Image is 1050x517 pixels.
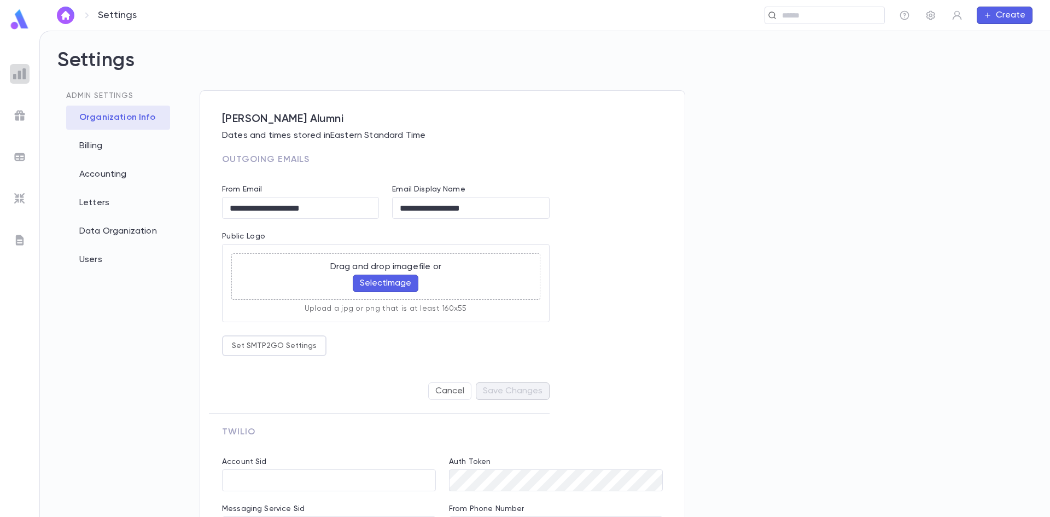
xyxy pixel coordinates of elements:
[428,382,471,400] button: Cancel
[330,262,441,272] p: Drag and drop image file or
[13,67,26,80] img: reports_grey.c525e4749d1bce6a11f5fe2a8de1b229.svg
[449,504,524,513] label: From Phone Number
[59,11,72,20] img: home_white.a664292cf8c1dea59945f0da9f25487c.svg
[222,113,663,126] span: [PERSON_NAME] Alumni
[222,185,262,194] label: From Email
[222,504,305,513] label: Messaging Service Sid
[222,232,550,244] p: Public Logo
[13,109,26,122] img: campaigns_grey.99e729a5f7ee94e3726e6486bddda8f1.svg
[66,162,170,187] div: Accounting
[222,335,326,356] button: Set SMTP2GO Settings
[392,185,465,194] label: Email Display Name
[66,134,170,158] div: Billing
[66,191,170,215] div: Letters
[66,219,170,243] div: Data Organization
[66,106,170,130] div: Organization Info
[353,275,418,292] button: SelectImage
[222,457,267,466] label: Account Sid
[449,457,491,466] label: Auth Token
[222,155,310,164] span: Outgoing Emails
[222,130,663,141] p: Dates and times stored in Eastern Standard Time
[13,192,26,205] img: imports_grey.530a8a0e642e233f2baf0ef88e8c9fcb.svg
[977,7,1032,24] button: Create
[66,92,133,100] span: Admin Settings
[66,248,170,272] div: Users
[13,234,26,247] img: letters_grey.7941b92b52307dd3b8a917253454ce1c.svg
[222,428,255,437] span: Twilio
[98,9,137,21] p: Settings
[57,49,1032,90] h2: Settings
[305,304,467,313] p: Upload a jpg or png that is at least 160x55
[9,9,31,30] img: logo
[13,150,26,164] img: batches_grey.339ca447c9d9533ef1741baa751efc33.svg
